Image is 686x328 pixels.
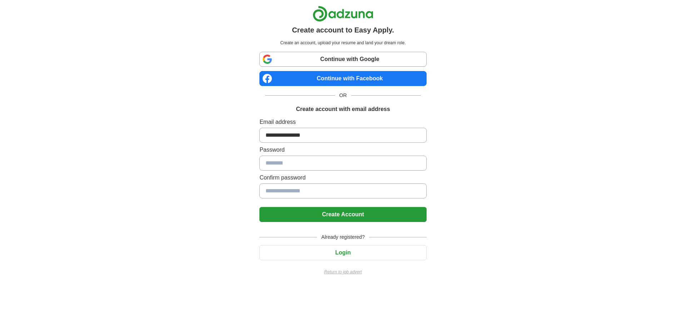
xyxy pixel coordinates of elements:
[259,249,426,256] a: Login
[313,6,373,22] img: Adzuna logo
[317,233,369,241] span: Already registered?
[259,146,426,154] label: Password
[259,118,426,126] label: Email address
[261,40,425,46] p: Create an account, upload your resume and land your dream role.
[296,105,390,113] h1: Create account with email address
[259,71,426,86] a: Continue with Facebook
[292,25,394,35] h1: Create account to Easy Apply.
[259,173,426,182] label: Confirm password
[259,269,426,275] a: Return to job advert
[259,207,426,222] button: Create Account
[259,245,426,260] button: Login
[259,52,426,67] a: Continue with Google
[335,92,351,99] span: OR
